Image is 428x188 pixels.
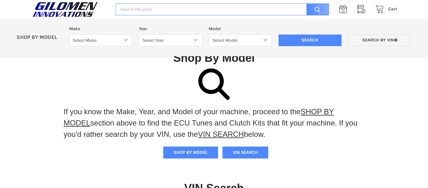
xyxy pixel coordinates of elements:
[31,2,109,17] a: GILOMEN INNOVATIONS
[31,51,397,65] h1: Shop By Model
[198,130,244,138] a: VIN SEARCH
[139,25,202,32] label: Year
[163,147,218,158] button: SHOP BY MODEL
[31,2,100,17] img: GILOMEN INNOVATIONS
[222,147,268,158] button: VIN SEARCH
[372,5,397,13] a: Cart
[388,6,397,12] span: Cart
[69,25,133,32] label: Make
[64,106,364,140] p: If you know the Make, Year, and Model of your machine, proceed to the section above to find the E...
[209,25,272,32] label: Model
[303,3,329,16] input: Search
[279,35,342,46] input: Search
[348,34,411,46] a: Search by VIN
[116,3,329,16] input: Search the store
[64,107,334,127] a: SHOP BY MODEL
[13,34,66,41] p: SHOP BY MODEL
